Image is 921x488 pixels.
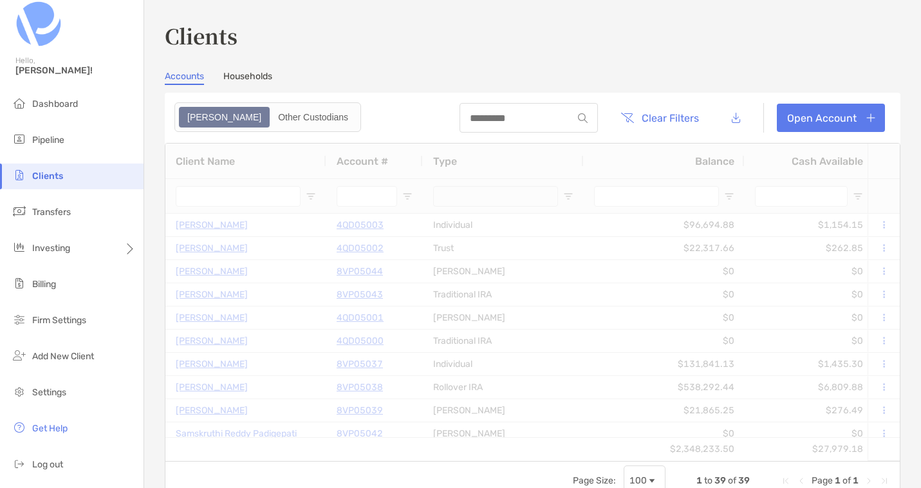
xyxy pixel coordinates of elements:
img: pipeline icon [12,131,27,147]
span: 39 [738,475,750,486]
div: Other Custodians [271,108,355,126]
button: Clear Filters [611,104,709,132]
div: Last Page [879,476,889,486]
span: Clients [32,171,63,182]
span: 1 [696,475,702,486]
span: to [704,475,712,486]
img: clients icon [12,167,27,183]
img: logout icon [12,456,27,471]
span: Investing [32,243,70,254]
span: Firm Settings [32,315,86,326]
div: First Page [781,476,791,486]
h3: Clients [165,21,900,50]
span: Add New Client [32,351,94,362]
img: Zoe Logo [15,1,62,47]
img: settings icon [12,384,27,399]
span: Page [812,475,833,486]
div: segmented control [174,102,361,132]
div: 100 [629,475,647,486]
span: [PERSON_NAME]! [15,65,136,76]
img: input icon [578,113,588,123]
a: Households [223,71,272,85]
img: dashboard icon [12,95,27,111]
a: Accounts [165,71,204,85]
div: Zoe [180,108,268,126]
img: investing icon [12,239,27,255]
span: Dashboard [32,99,78,109]
div: Previous Page [796,476,806,486]
img: add_new_client icon [12,348,27,363]
a: Open Account [777,104,885,132]
span: Settings [32,387,66,398]
span: Get Help [32,423,68,434]
img: get-help icon [12,420,27,435]
img: firm-settings icon [12,312,27,327]
div: Next Page [864,476,874,486]
span: 1 [835,475,841,486]
span: 39 [714,475,726,486]
span: Pipeline [32,135,64,145]
span: 1 [853,475,859,486]
span: Transfers [32,207,71,218]
div: Page Size: [573,475,616,486]
span: Log out [32,459,63,470]
img: transfers icon [12,203,27,219]
span: of [728,475,736,486]
img: billing icon [12,276,27,291]
span: Billing [32,279,56,290]
span: of [842,475,851,486]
